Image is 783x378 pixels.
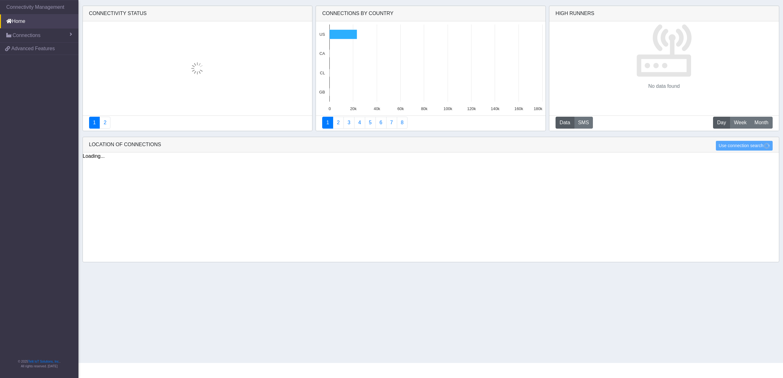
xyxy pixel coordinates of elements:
text: 160k [514,106,523,111]
text: 20k [350,106,357,111]
div: Connections By Country [316,6,546,21]
a: Connections By Country [322,117,333,129]
text: 0 [328,106,331,111]
a: Usage per Country [344,117,354,129]
a: Carrier [333,117,344,129]
text: 80k [421,106,428,111]
img: loading.gif [191,62,204,75]
button: Day [713,117,730,129]
button: Week [730,117,751,129]
a: Connections By Carrier [354,117,365,129]
a: Not Connected for 30 days [397,117,408,129]
nav: Summary paging [322,117,539,129]
a: Zero Session [386,117,397,129]
button: Month [750,117,772,129]
a: Usage by Carrier [365,117,376,129]
nav: Summary paging [89,117,306,129]
span: Connections [13,32,40,39]
text: CL [320,71,325,75]
span: Advanced Features [11,45,55,52]
text: 60k [397,106,404,111]
div: Loading... [83,152,779,160]
img: loading [764,143,770,149]
text: US [319,32,325,37]
div: Connectivity status [83,6,312,21]
a: Connectivity status [89,117,100,129]
p: No data found [648,83,680,90]
text: GB [319,90,325,94]
button: Use connection search [716,141,772,151]
div: LOCATION OF CONNECTIONS [83,137,779,152]
button: Data [556,117,574,129]
a: Telit IoT Solutions, Inc. [28,360,60,363]
span: Month [754,119,768,126]
text: 120k [467,106,476,111]
span: Week [734,119,747,126]
a: Deployment status [99,117,110,129]
img: No data found [636,21,692,77]
text: 180k [534,106,542,111]
button: SMS [574,117,593,129]
text: CA [319,51,325,56]
span: Day [717,119,726,126]
a: 14 Days Trend [376,117,386,129]
text: 100k [443,106,452,111]
text: 140k [491,106,499,111]
div: High Runners [556,10,594,17]
text: 40k [374,106,380,111]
